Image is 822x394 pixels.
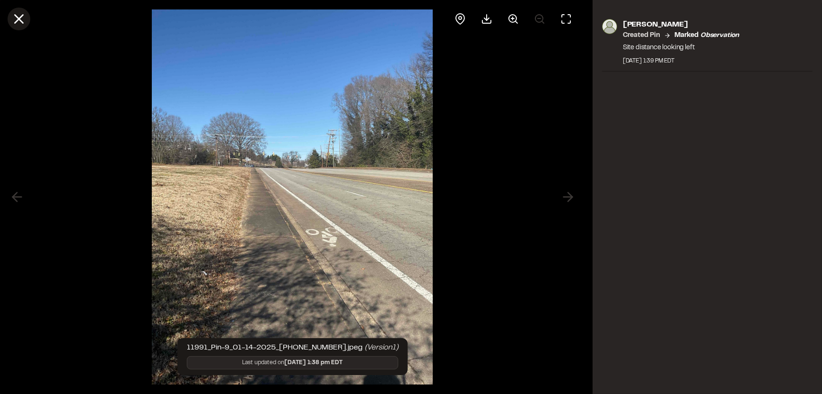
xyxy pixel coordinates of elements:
[602,19,617,34] img: photo
[623,43,739,53] p: Site distance looking left
[700,33,739,38] em: observation
[555,8,577,30] button: Toggle Fullscreen
[674,30,739,41] p: Marked
[449,8,472,30] div: View pin on map
[502,8,525,30] button: Zoom in
[8,8,30,30] button: Close modal
[623,30,660,41] p: Created Pin
[623,19,739,30] p: [PERSON_NAME]
[623,57,739,65] div: [DATE] 1:39 PM EDT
